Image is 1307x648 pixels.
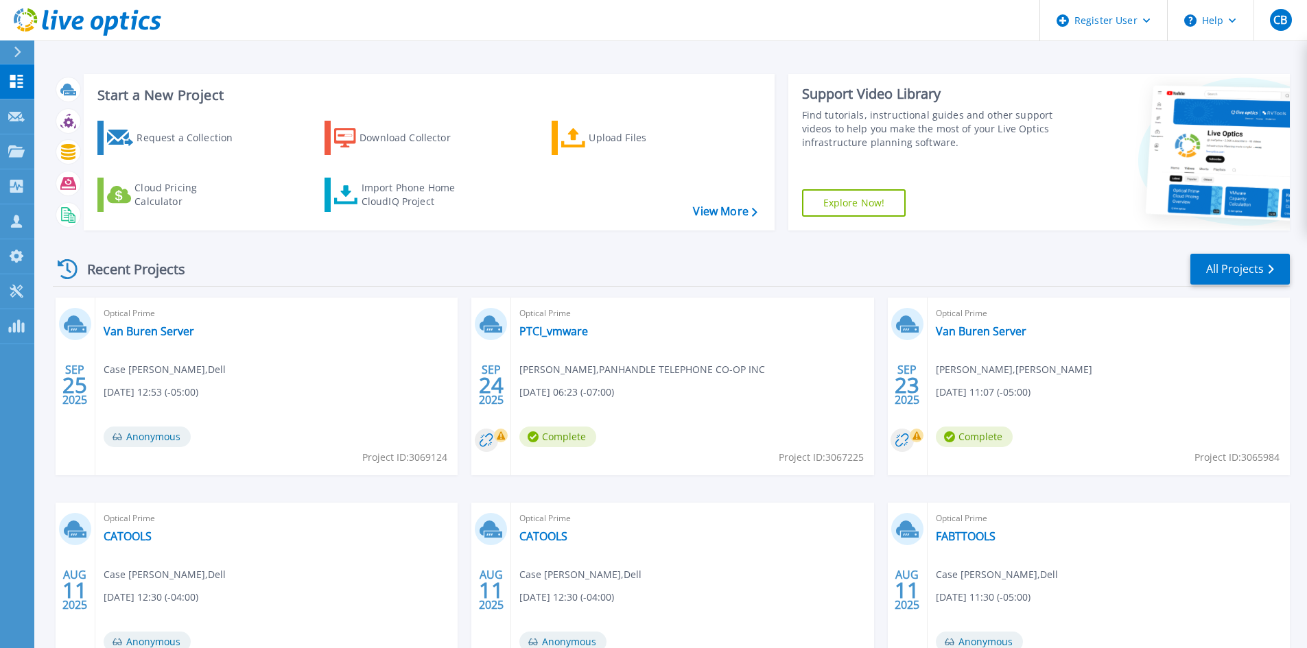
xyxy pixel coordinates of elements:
[104,590,198,605] span: [DATE] 12:30 (-04:00)
[137,124,246,152] div: Request a Collection
[104,511,449,526] span: Optical Prime
[519,529,567,543] a: CATOOLS
[104,385,198,400] span: [DATE] 12:53 (-05:00)
[936,567,1058,582] span: Case [PERSON_NAME] , Dell
[936,324,1026,338] a: Van Buren Server
[693,205,757,218] a: View More
[97,178,250,212] a: Cloud Pricing Calculator
[62,379,87,391] span: 25
[478,565,504,615] div: AUG 2025
[936,306,1282,321] span: Optical Prime
[802,85,1058,103] div: Support Video Library
[802,189,906,217] a: Explore Now!
[519,385,614,400] span: [DATE] 06:23 (-07:00)
[1194,450,1280,465] span: Project ID: 3065984
[519,362,765,377] span: [PERSON_NAME] , PANHANDLE TELEPHONE CO-OP INC
[895,379,919,391] span: 23
[104,306,449,321] span: Optical Prime
[936,385,1031,400] span: [DATE] 11:07 (-05:00)
[53,252,204,286] div: Recent Projects
[894,565,920,615] div: AUG 2025
[1190,254,1290,285] a: All Projects
[519,427,596,447] span: Complete
[936,590,1031,605] span: [DATE] 11:30 (-05:00)
[478,360,504,410] div: SEP 2025
[894,360,920,410] div: SEP 2025
[479,379,504,391] span: 24
[97,88,757,103] h3: Start a New Project
[519,324,588,338] a: PTCI_vmware
[779,450,864,465] span: Project ID: 3067225
[589,124,698,152] div: Upload Files
[62,584,87,596] span: 11
[936,529,996,543] a: FABTTOOLS
[104,362,226,377] span: Case [PERSON_NAME] , Dell
[134,181,244,208] div: Cloud Pricing Calculator
[104,567,226,582] span: Case [PERSON_NAME] , Dell
[936,511,1282,526] span: Optical Prime
[519,306,865,321] span: Optical Prime
[104,324,194,338] a: Van Buren Server
[362,450,447,465] span: Project ID: 3069124
[895,584,919,596] span: 11
[519,511,865,526] span: Optical Prime
[62,360,88,410] div: SEP 2025
[552,121,705,155] a: Upload Files
[519,567,641,582] span: Case [PERSON_NAME] , Dell
[62,565,88,615] div: AUG 2025
[936,362,1092,377] span: [PERSON_NAME] , [PERSON_NAME]
[325,121,478,155] a: Download Collector
[802,108,1058,149] div: Find tutorials, instructional guides and other support videos to help you make the most of your L...
[936,427,1013,447] span: Complete
[479,584,504,596] span: 11
[1273,14,1287,25] span: CB
[519,590,614,605] span: [DATE] 12:30 (-04:00)
[104,427,191,447] span: Anonymous
[97,121,250,155] a: Request a Collection
[104,529,152,543] a: CATOOLS
[360,124,469,152] div: Download Collector
[362,181,469,208] div: Import Phone Home CloudIQ Project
